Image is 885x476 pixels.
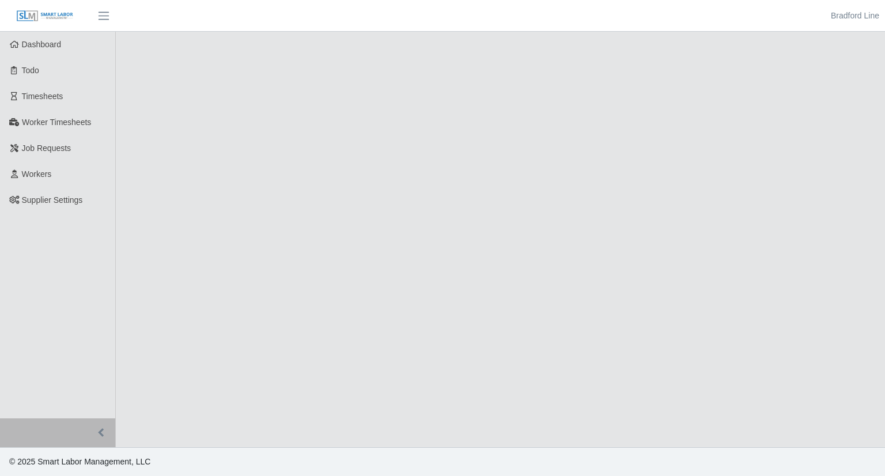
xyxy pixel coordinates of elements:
[16,10,74,22] img: SLM Logo
[831,10,879,22] a: Bradford Line
[22,169,52,179] span: Workers
[22,143,71,153] span: Job Requests
[22,40,62,49] span: Dashboard
[22,118,91,127] span: Worker Timesheets
[22,195,83,205] span: Supplier Settings
[9,457,150,466] span: © 2025 Smart Labor Management, LLC
[22,66,39,75] span: Todo
[22,92,63,101] span: Timesheets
